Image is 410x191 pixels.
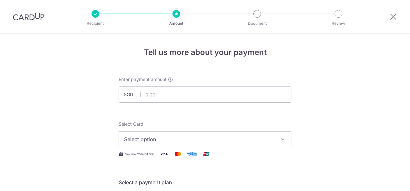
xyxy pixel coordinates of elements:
p: Review [315,20,362,27]
img: American Express [186,150,199,158]
img: CardUp [13,13,44,21]
span: translation missing: en.payables.payment_networks.credit_card.summary.labels.select_card [119,121,143,127]
h4: Tell us more about your payment [119,47,291,58]
button: Select option [119,131,291,147]
p: Document [233,20,281,27]
img: Mastercard [171,150,184,158]
input: 0.00 [119,86,291,103]
h5: Select a payment plan [119,178,291,186]
span: Secure 256-bit SSL [125,151,155,157]
span: SGD [124,91,141,98]
span: Select option [124,135,274,143]
p: Amount [152,20,200,27]
img: Visa [157,150,170,158]
img: Union Pay [200,150,213,158]
span: Enter payment amount [119,76,167,83]
p: Recipient [72,20,119,27]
